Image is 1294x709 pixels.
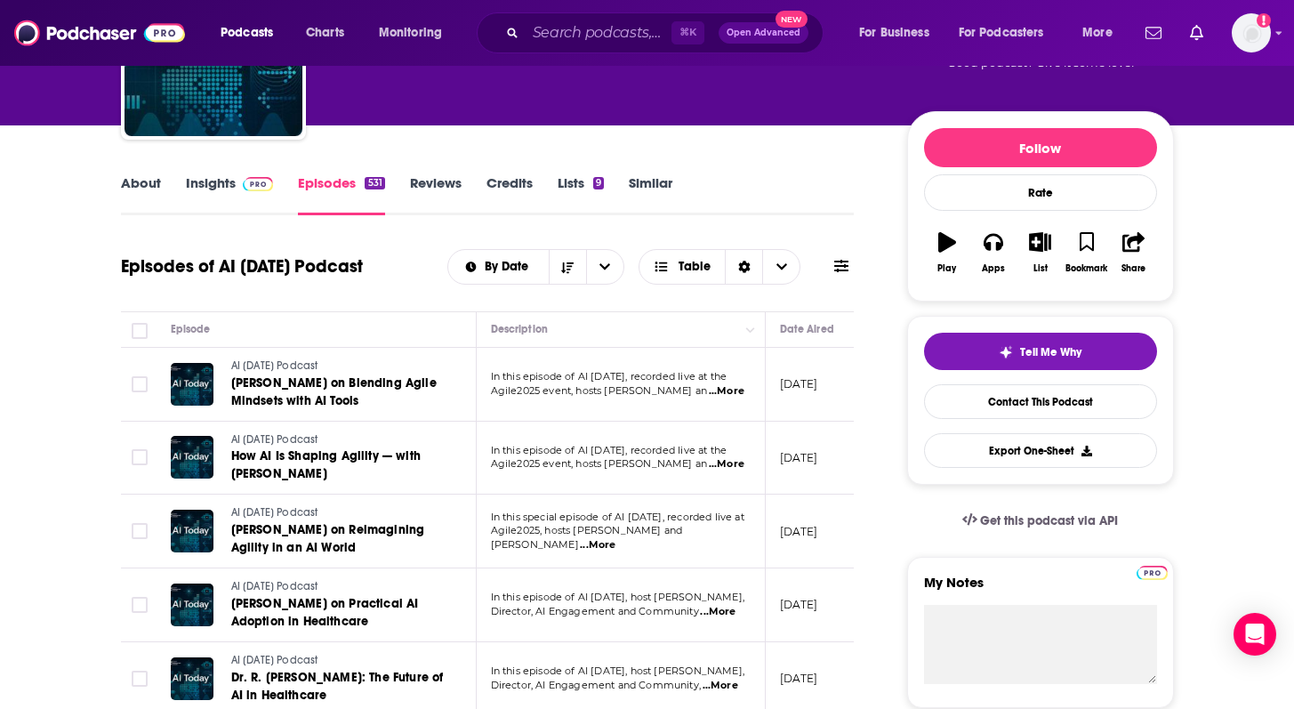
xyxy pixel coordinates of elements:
span: Dr. R. [PERSON_NAME]: The Future of AI in Healthcare [231,670,444,703]
button: open menu [1070,19,1135,47]
a: AI [DATE] Podcast [231,505,445,521]
span: Podcasts [221,20,273,45]
span: Charts [306,20,344,45]
img: User Profile [1232,13,1271,52]
button: tell me why sparkleTell Me Why [924,333,1157,370]
span: Toggle select row [132,671,148,687]
a: How AI Is Shaping Agility — with [PERSON_NAME] [231,447,445,483]
span: New [776,11,808,28]
p: [DATE] [780,671,818,686]
div: List [1033,263,1048,274]
label: My Notes [924,574,1157,605]
a: Pro website [1137,563,1168,580]
button: open menu [847,19,952,47]
a: Reviews [410,174,462,215]
span: In this episode of AI [DATE], host [PERSON_NAME], [491,591,744,603]
span: Toggle select row [132,376,148,392]
span: Agile2025 event, hosts [PERSON_NAME] an [491,384,708,397]
p: [DATE] [780,376,818,391]
button: List [1017,221,1063,285]
span: Open Advanced [727,28,800,37]
a: [PERSON_NAME] on Reimagining Agility in an AI World [231,521,445,557]
img: Podchaser - Follow, Share and Rate Podcasts [14,16,185,50]
span: Toggle select row [132,523,148,539]
span: Agile2025, hosts [PERSON_NAME] and [PERSON_NAME] [491,524,683,551]
a: Charts [294,19,355,47]
span: AI [DATE] Podcast [231,654,318,666]
div: 9 [593,177,604,189]
div: Sort Direction [725,250,762,284]
button: Export One-Sheet [924,433,1157,468]
div: Open Intercom Messenger [1234,613,1276,656]
a: Show notifications dropdown [1183,18,1210,48]
div: Episode [171,318,211,340]
svg: Add a profile image [1257,13,1271,28]
span: ...More [703,679,738,693]
p: [DATE] [780,597,818,612]
a: AI [DATE] Podcast [231,359,445,375]
span: Logged in as biancagorospe [1232,13,1271,52]
span: [PERSON_NAME] on Blending Agile Mindsets with AI Tools [231,375,437,408]
button: Open AdvancedNew [719,22,808,44]
div: Play [937,263,956,274]
a: Show notifications dropdown [1138,18,1169,48]
span: In this episode of AI [DATE], recorded live at the [491,370,727,383]
span: By Date [485,261,534,273]
div: 531 [365,177,384,189]
a: Contact This Podcast [924,384,1157,419]
h1: Episodes of AI [DATE] Podcast [121,255,363,278]
a: AI [DATE] Podcast [231,432,445,448]
h2: Choose List sort [447,249,624,285]
div: Rate [924,174,1157,211]
img: tell me why sparkle [999,345,1013,359]
a: [PERSON_NAME] on Blending Agile Mindsets with AI Tools [231,375,445,410]
span: AI [DATE] Podcast [231,506,318,519]
div: Apps [982,263,1005,274]
span: In this episode of AI [DATE], host [PERSON_NAME], [491,665,744,677]
button: open menu [448,261,549,273]
span: Director, AI Engagement and Community [491,605,699,617]
button: Follow [924,128,1157,167]
span: More [1082,20,1113,45]
button: Share [1110,221,1156,285]
a: Credits [486,174,533,215]
span: How AI Is Shaping Agility — with [PERSON_NAME] [231,448,421,481]
button: open menu [947,19,1070,47]
span: Director, AI Engagement and Community, [491,679,702,691]
div: Share [1121,263,1145,274]
span: AI [DATE] Podcast [231,433,318,446]
button: open menu [586,250,623,284]
span: In this special episode of AI [DATE], recorded live at [491,511,744,523]
img: Podchaser Pro [243,177,274,191]
div: Bookmark [1065,263,1107,274]
p: [DATE] [780,524,818,539]
span: For Podcasters [959,20,1044,45]
div: Date Aired [780,318,834,340]
h2: Choose View [639,249,801,285]
p: [DATE] [780,450,818,465]
a: Episodes531 [298,174,384,215]
span: AI [DATE] Podcast [231,359,318,372]
span: ...More [580,538,615,552]
span: ...More [709,384,744,399]
button: open menu [366,19,465,47]
span: [PERSON_NAME] on Practical AI Adoption in Healthcare [231,596,419,629]
a: Get this podcast via API [948,499,1133,543]
a: [PERSON_NAME] on Practical AI Adoption in Healthcare [231,595,445,631]
button: Show profile menu [1232,13,1271,52]
span: AI [DATE] Podcast [231,580,318,592]
img: Podchaser Pro [1137,566,1168,580]
a: About [121,174,161,215]
span: Toggle select row [132,449,148,465]
a: AI [DATE] Podcast [231,579,445,595]
button: open menu [208,19,296,47]
button: Column Actions [740,319,761,341]
span: Monitoring [379,20,442,45]
span: [PERSON_NAME] on Reimagining Agility in an AI World [231,522,425,555]
button: Bookmark [1064,221,1110,285]
input: Search podcasts, credits, & more... [526,19,671,47]
a: Lists9 [558,174,604,215]
span: ...More [700,605,735,619]
a: Dr. R. [PERSON_NAME]: The Future of AI in Healthcare [231,669,445,705]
